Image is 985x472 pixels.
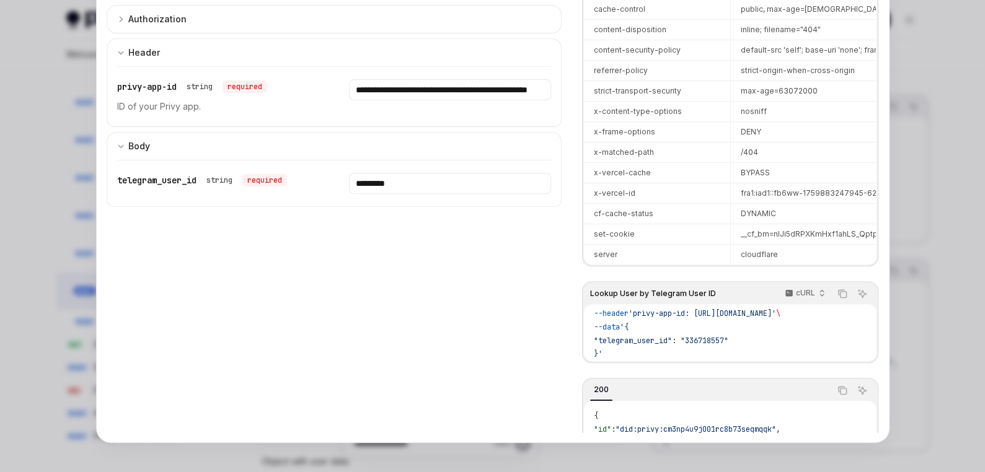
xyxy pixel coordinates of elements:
[594,25,666,35] div: content-disposition
[741,188,922,198] div: fra1:iad1::fb6ww-1759883247945-62d7525404fb
[349,79,552,100] input: Enter privy-app-id
[594,229,635,239] div: set-cookie
[128,139,150,154] div: Body
[594,411,598,421] span: {
[741,25,821,35] div: inline; filename="404"
[776,424,780,434] span: ,
[349,173,551,194] input: Enter telegram_user_id
[594,322,620,332] span: --data
[594,188,635,198] div: x-vercel-id
[117,81,177,92] span: privy-app-id
[776,308,780,318] span: \
[629,295,767,305] span: 'Content-Type: application/json'
[594,209,653,219] div: cf-cache-status
[594,349,603,359] span: }'
[117,79,267,94] div: privy-app-id
[594,66,648,76] div: referrer-policy
[778,283,831,304] button: cURL
[854,286,870,302] button: Ask AI
[854,382,870,398] button: Ask AI
[594,168,651,178] div: x-vercel-cache
[107,38,562,66] button: Expand input section
[594,308,629,318] span: --header
[594,127,655,137] div: x-frame-options
[107,132,562,160] button: Expand input section
[594,295,629,305] span: --header
[834,382,850,398] button: Copy the contents from the code block
[620,322,629,332] span: '{
[741,127,761,137] div: DENY
[594,147,654,157] div: x-matched-path
[629,308,776,318] span: 'privy-app-id: [URL][DOMAIN_NAME]'
[594,45,681,55] div: content-security-policy
[117,173,287,188] div: telegram_user_id
[741,86,818,96] div: max-age=63072000
[594,336,728,346] span: "telegram_user_id": "336718557"
[223,81,267,93] div: required
[796,288,815,298] p: cURL
[590,289,716,299] span: Lookup User by Telegram User ID
[590,382,612,397] div: 200
[594,250,617,260] div: server
[741,66,855,76] div: strict-origin-when-cross-origin
[767,295,772,305] span: \
[242,174,287,186] div: required
[128,12,187,27] div: Authorization
[834,286,850,302] button: Copy the contents from the code block
[128,45,160,60] div: Header
[117,175,197,186] span: telegram_user_id
[741,147,758,157] div: /404
[594,424,611,434] span: "id"
[594,86,681,96] div: strict-transport-security
[594,107,682,116] div: x-content-type-options
[741,209,776,219] div: DYNAMIC
[107,5,562,33] button: Expand input section
[741,4,951,14] div: public, max-age=[DEMOGRAPHIC_DATA], must-revalidate
[741,250,778,260] div: cloudflare
[741,107,767,116] div: nosniff
[117,99,319,114] p: ID of your Privy app.
[611,424,616,434] span: :
[594,4,645,14] div: cache-control
[616,424,776,434] span: "did:privy:cm3np4u9j001rc8b73seqmqqk"
[741,168,770,178] div: BYPASS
